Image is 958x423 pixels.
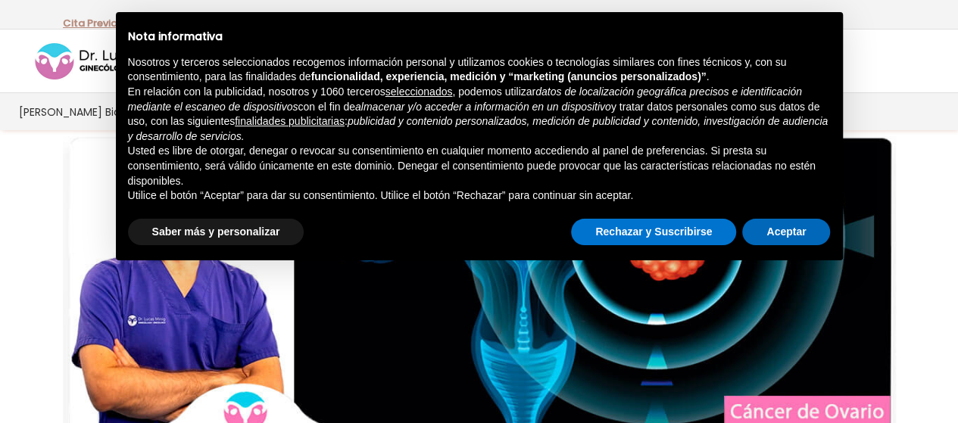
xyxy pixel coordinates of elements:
button: seleccionados [385,85,453,100]
h2: Nota informativa [128,30,831,43]
strong: funcionalidad, experiencia, medición y “marketing (anuncios personalizados)” [311,70,707,82]
a: Cita Previa [63,16,117,30]
button: Saber más y personalizar [128,219,304,246]
em: publicidad y contenido personalizados, medición de publicidad y contenido, investigación de audie... [128,115,828,142]
p: Utilice el botón “Aceptar” para dar su consentimiento. Utilice el botón “Rechazar” para continuar... [128,188,831,204]
p: En relación con la publicidad, nosotros y 1060 terceros , podemos utilizar con el fin de y tratar... [128,85,831,144]
a: [PERSON_NAME] [17,93,104,130]
button: Rechazar y Suscribirse [571,219,736,246]
em: almacenar y/o acceder a información en un dispositivo [355,101,611,113]
button: finalidades publicitarias [235,114,345,129]
span: [PERSON_NAME] [19,103,102,120]
em: datos de localización geográfica precisos e identificación mediante el escaneo de dispositivos [128,86,802,113]
p: - [63,14,123,33]
p: Usted es libre de otorgar, denegar o revocar su consentimiento en cualquier momento accediendo al... [128,144,831,188]
p: Nosotros y terceros seleccionados recogemos información personal y utilizamos cookies o tecnologí... [128,55,831,85]
button: Aceptar [742,219,830,246]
